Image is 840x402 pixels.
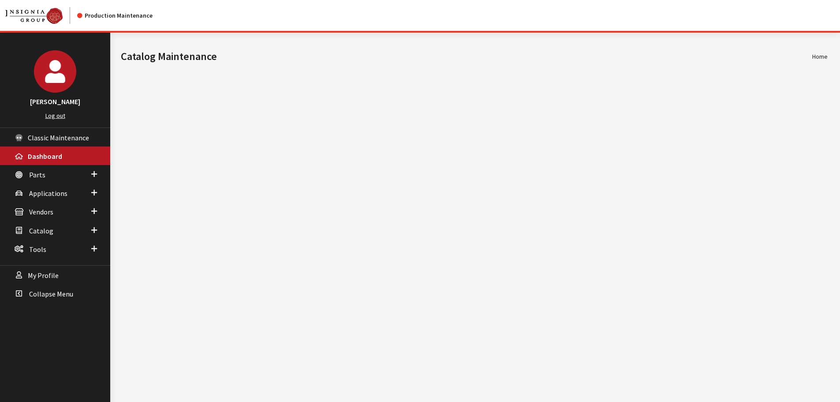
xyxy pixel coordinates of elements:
[812,52,828,61] li: Home
[121,49,812,64] h1: Catalog Maintenance
[77,11,153,20] div: Production Maintenance
[28,152,62,161] span: Dashboard
[28,271,59,280] span: My Profile
[34,50,76,93] img: Cheyenne Dorton
[29,208,53,217] span: Vendors
[45,112,65,120] a: Log out
[5,7,77,24] a: Insignia Group logo
[29,226,53,235] span: Catalog
[5,8,63,24] img: Catalog Maintenance
[29,170,45,179] span: Parts
[28,133,89,142] span: Classic Maintenance
[29,289,73,298] span: Collapse Menu
[29,245,46,254] span: Tools
[9,96,101,107] h3: [PERSON_NAME]
[29,189,67,198] span: Applications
